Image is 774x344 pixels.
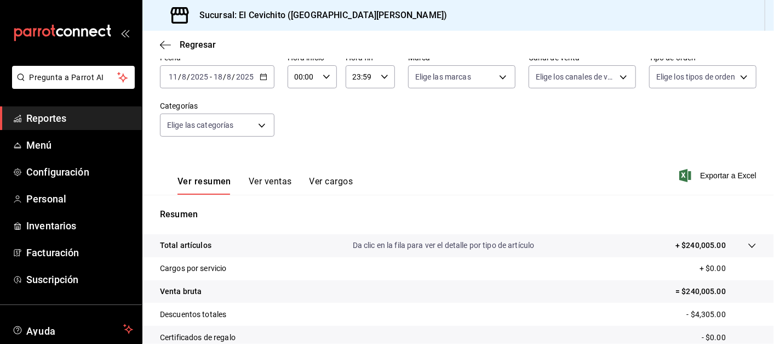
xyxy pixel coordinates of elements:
[12,66,135,89] button: Pregunta a Parrot AI
[536,71,616,82] span: Elige los canales de venta
[26,191,133,206] span: Personal
[160,309,226,320] p: Descuentos totales
[177,176,231,195] button: Ver resumen
[213,72,223,81] input: --
[160,263,227,274] p: Cargos por servicio
[160,240,211,251] p: Total artículos
[656,71,735,82] span: Elige los tipos de orden
[681,169,756,182] button: Exportar a Excel
[190,72,209,81] input: ----
[227,72,232,81] input: --
[167,120,234,131] span: Elige las categorías
[26,245,133,260] span: Facturación
[8,80,135,91] a: Pregunta a Parrot AI
[160,54,274,62] label: Fecha
[191,9,447,22] h3: Sucursal: El Cevichito ([GEOGRAPHIC_DATA][PERSON_NAME])
[30,72,118,83] span: Pregunta a Parrot AI
[160,40,216,50] button: Regresar
[346,54,395,62] label: Hora fin
[700,263,756,274] p: + $0.00
[121,29,129,37] button: open_drawer_menu
[687,309,756,320] p: - $4,305.00
[353,240,535,251] p: Da clic en la fila para ver el detalle por tipo de artículo
[702,332,756,343] p: - $0.00
[181,72,187,81] input: --
[168,72,178,81] input: --
[160,332,236,343] p: Certificados de regalo
[236,72,254,81] input: ----
[160,286,202,297] p: Venta bruta
[26,272,133,287] span: Suscripción
[309,176,353,195] button: Ver cargos
[223,72,226,81] span: /
[288,54,337,62] label: Hora inicio
[26,138,133,153] span: Menú
[26,111,133,126] span: Reportes
[675,286,756,297] p: = $240,005.00
[178,72,181,81] span: /
[26,323,119,336] span: Ayuda
[187,72,190,81] span: /
[160,208,756,221] p: Resumen
[210,72,212,81] span: -
[675,240,726,251] p: + $240,005.00
[180,40,216,50] span: Regresar
[26,218,133,233] span: Inventarios
[415,71,471,82] span: Elige las marcas
[177,176,353,195] div: navigation tabs
[160,103,274,110] label: Categorías
[249,176,292,195] button: Ver ventas
[26,165,133,179] span: Configuración
[232,72,236,81] span: /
